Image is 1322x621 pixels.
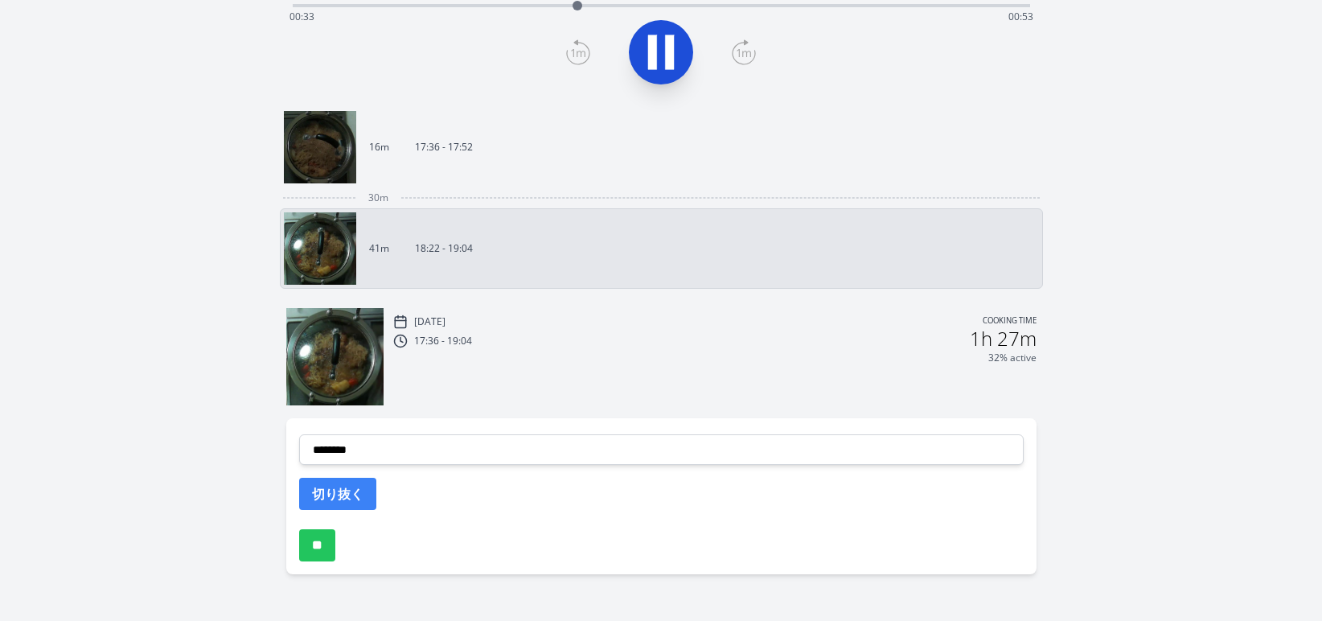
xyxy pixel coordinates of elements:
span: 30m [368,191,388,204]
span: 00:53 [1008,10,1033,23]
img: 250927092335_thumb.jpeg [286,308,384,405]
p: [DATE] [414,315,445,328]
p: 17:36 - 19:04 [414,335,472,348]
img: 250927083709_thumb.jpeg [284,111,356,183]
span: 00:33 [289,10,314,23]
p: 32% active [988,352,1037,364]
p: Cooking time [983,315,1037,329]
button: 切り抜く [299,478,376,510]
h2: 1h 27m [970,329,1037,348]
img: 250927092335_thumb.jpeg [284,212,356,285]
p: 41m [369,242,389,255]
p: 17:36 - 17:52 [415,141,473,154]
p: 18:22 - 19:04 [415,242,473,255]
p: 16m [369,141,389,154]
